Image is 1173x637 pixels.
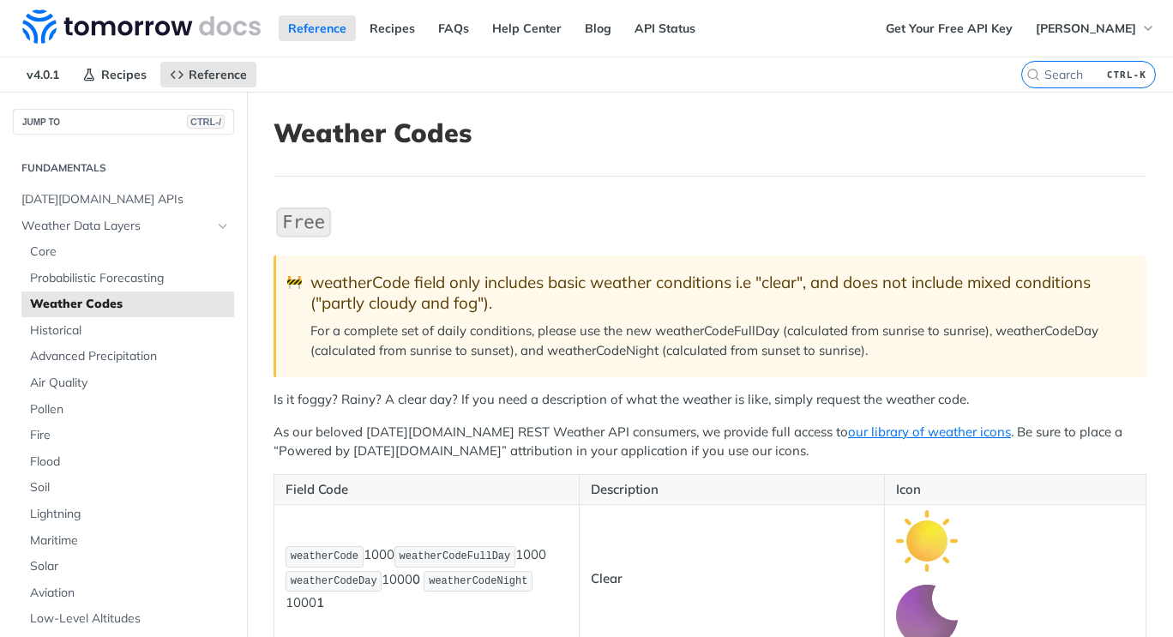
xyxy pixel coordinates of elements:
[274,423,1146,461] p: As our beloved [DATE][DOMAIN_NAME] REST Weather API consumers, we provide full access to . Be sur...
[21,449,234,475] a: Flood
[412,571,420,587] strong: 0
[30,270,230,287] span: Probabilistic Forecasting
[21,397,234,423] a: Pollen
[274,390,1146,410] p: Is it foggy? Rainy? A clear day? If you need a description of what the weather is like, simply re...
[30,479,230,496] span: Soil
[30,506,230,523] span: Lightning
[591,480,873,500] p: Description
[13,160,234,176] h2: Fundamentals
[591,570,623,586] strong: Clear
[30,427,230,444] span: Fire
[13,109,234,135] button: JUMP TOCTRL-/
[286,544,568,613] p: 1000 1000 1000 1000
[30,243,230,261] span: Core
[21,475,234,501] a: Soil
[30,322,230,340] span: Historical
[30,401,230,418] span: Pollen
[429,575,527,587] span: weatherCodeNight
[291,575,377,587] span: weatherCodeDay
[30,585,230,602] span: Aviation
[21,502,234,527] a: Lightning
[21,370,234,396] a: Air Quality
[101,67,147,82] span: Recipes
[22,9,261,44] img: Tomorrow.io Weather API Docs
[30,610,230,628] span: Low-Level Altitudes
[360,15,424,41] a: Recipes
[21,291,234,317] a: Weather Codes
[30,296,230,313] span: Weather Codes
[30,558,230,575] span: Solar
[21,423,234,448] a: Fire
[1103,66,1151,83] kbd: CTRL-K
[291,550,358,562] span: weatherCode
[187,115,225,129] span: CTRL-/
[625,15,705,41] a: API Status
[21,554,234,580] a: Solar
[30,348,230,365] span: Advanced Precipitation
[876,15,1022,41] a: Get Your Free API Key
[21,191,230,208] span: [DATE][DOMAIN_NAME] APIs
[30,454,230,471] span: Flood
[286,480,568,500] p: Field Code
[21,266,234,291] a: Probabilistic Forecasting
[30,532,230,550] span: Maritime
[310,273,1129,313] div: weatherCode field only includes basic weather conditions i.e "clear", and does not include mixed ...
[575,15,621,41] a: Blog
[896,510,958,572] img: clear_day
[1036,21,1136,36] span: [PERSON_NAME]
[896,606,958,622] span: Expand image
[189,67,247,82] span: Reference
[160,62,256,87] a: Reference
[400,550,511,562] span: weatherCodeFullDay
[483,15,571,41] a: Help Center
[73,62,156,87] a: Recipes
[848,424,1011,440] a: our library of weather icons
[279,15,356,41] a: Reference
[17,62,69,87] span: v4.0.1
[896,532,958,548] span: Expand image
[21,528,234,554] a: Maritime
[21,606,234,632] a: Low-Level Altitudes
[21,218,212,235] span: Weather Data Layers
[1026,68,1040,81] svg: Search
[286,273,303,292] span: 🚧
[30,375,230,392] span: Air Quality
[21,344,234,370] a: Advanced Precipitation
[216,219,230,233] button: Hide subpages for Weather Data Layers
[1026,15,1164,41] button: [PERSON_NAME]
[13,213,234,239] a: Weather Data LayersHide subpages for Weather Data Layers
[21,318,234,344] a: Historical
[21,580,234,606] a: Aviation
[896,480,1134,500] p: Icon
[274,117,1146,148] h1: Weather Codes
[21,239,234,265] a: Core
[316,594,324,610] strong: 1
[13,187,234,213] a: [DATE][DOMAIN_NAME] APIs
[429,15,478,41] a: FAQs
[310,322,1129,360] p: For a complete set of daily conditions, please use the new weatherCodeFullDay (calculated from su...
